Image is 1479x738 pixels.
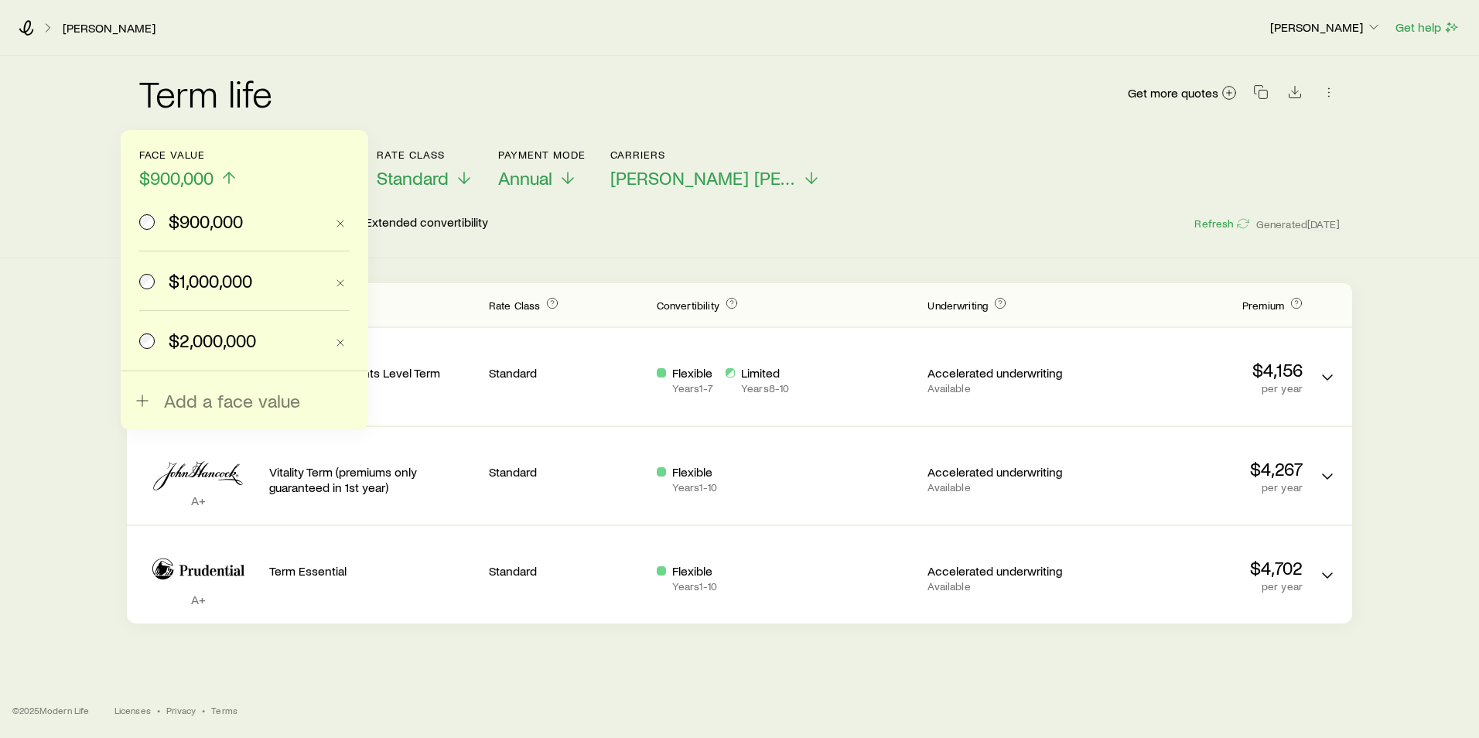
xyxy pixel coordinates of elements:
[139,74,272,111] h2: Term life
[269,365,476,381] p: Lincoln LifeElements Level Term
[1242,299,1284,312] span: Premium
[365,214,488,233] p: Extended convertibility
[610,167,796,189] span: [PERSON_NAME] [PERSON_NAME] +2
[927,481,1083,494] p: Available
[1256,217,1340,231] span: Generated
[202,704,205,716] span: •
[672,382,713,395] p: Years 1 - 7
[127,283,1352,624] div: Term quotes
[377,167,449,189] span: Standard
[211,704,237,716] a: Terms
[1095,458,1303,480] p: $4,267
[657,299,719,312] span: Convertibility
[741,365,789,381] p: Limited
[927,563,1083,579] p: Accelerated underwriting
[489,464,644,480] p: Standard
[1284,87,1306,102] a: Download CSV
[927,365,1083,381] p: Accelerated underwriting
[1395,19,1460,36] button: Get help
[1095,359,1303,381] p: $4,156
[139,149,238,190] button: Face value$900,000
[269,464,476,495] p: Vitality Term (premiums only guaranteed in 1st year)
[489,365,644,381] p: Standard
[498,167,552,189] span: Annual
[269,563,476,579] p: Term Essential
[114,704,151,716] a: Licenses
[1095,580,1303,593] p: per year
[139,167,213,189] span: $900,000
[927,382,1083,395] p: Available
[489,299,541,312] span: Rate Class
[1127,84,1238,102] a: Get more quotes
[139,592,257,607] p: A+
[157,704,160,716] span: •
[1194,217,1249,231] button: Refresh
[672,563,717,579] p: Flexible
[498,149,586,190] button: Payment ModeAnnual
[377,149,473,161] p: Rate Class
[1128,87,1218,99] span: Get more quotes
[672,481,717,494] p: Years 1 - 10
[927,299,988,312] span: Underwriting
[139,493,257,508] p: A+
[62,21,156,36] a: [PERSON_NAME]
[672,464,717,480] p: Flexible
[1307,217,1340,231] span: [DATE]
[166,704,196,716] a: Privacy
[610,149,821,190] button: Carriers[PERSON_NAME] [PERSON_NAME] +2
[1270,19,1382,35] p: [PERSON_NAME]
[927,580,1083,593] p: Available
[1095,382,1303,395] p: per year
[12,704,90,716] p: © 2025 Modern Life
[741,382,789,395] p: Years 8 - 10
[1095,557,1303,579] p: $4,702
[489,563,644,579] p: Standard
[139,149,238,161] p: Face value
[1095,481,1303,494] p: per year
[1269,19,1382,37] button: [PERSON_NAME]
[672,580,717,593] p: Years 1 - 10
[610,149,821,161] p: Carriers
[672,365,713,381] p: Flexible
[927,464,1083,480] p: Accelerated underwriting
[377,149,473,190] button: Rate ClassStandard
[498,149,586,161] p: Payment Mode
